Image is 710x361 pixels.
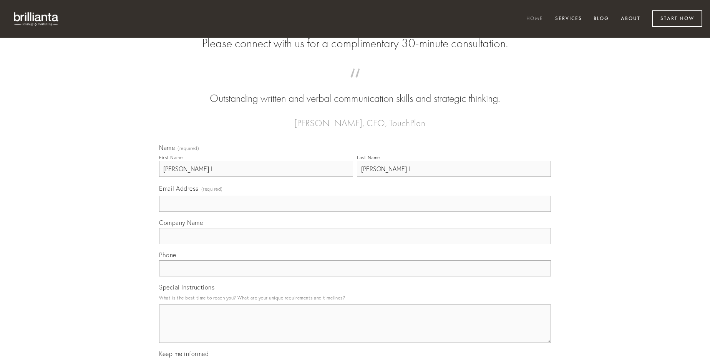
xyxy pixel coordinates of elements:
div: First Name [159,155,182,160]
span: Email Address [159,185,199,192]
a: Start Now [652,10,702,27]
span: Special Instructions [159,283,214,291]
span: “ [171,76,539,91]
span: Company Name [159,219,203,226]
figcaption: — [PERSON_NAME], CEO, TouchPlan [171,106,539,131]
a: About [616,13,645,25]
a: Blog [589,13,614,25]
div: Last Name [357,155,380,160]
span: (required) [177,146,199,151]
a: Home [521,13,548,25]
span: (required) [201,184,223,194]
span: Phone [159,251,176,259]
h2: Please connect with us for a complimentary 30-minute consultation. [159,36,551,51]
span: Keep me informed [159,350,209,358]
img: brillianta - research, strategy, marketing [8,8,65,30]
blockquote: Outstanding written and verbal communication skills and strategic thinking. [171,76,539,106]
span: Name [159,144,175,151]
a: Services [550,13,587,25]
p: What is the best time to reach you? What are your unique requirements and timelines? [159,293,551,303]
